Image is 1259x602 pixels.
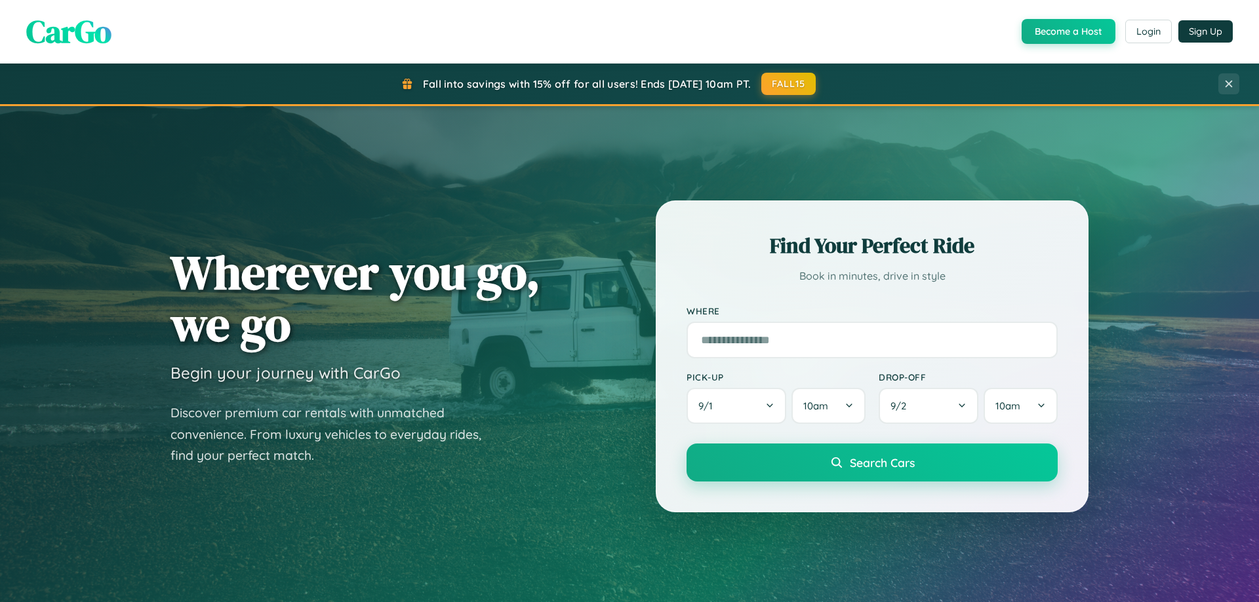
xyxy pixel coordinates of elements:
[687,231,1058,260] h2: Find Your Perfect Ride
[1125,20,1172,43] button: Login
[879,371,1058,383] label: Drop-off
[687,443,1058,481] button: Search Cars
[1022,19,1115,44] button: Become a Host
[170,363,401,383] h3: Begin your journey with CarGo
[879,388,978,424] button: 9/2
[170,246,540,350] h1: Wherever you go, we go
[170,402,498,466] p: Discover premium car rentals with unmatched convenience. From luxury vehicles to everyday rides, ...
[761,73,816,95] button: FALL15
[984,388,1058,424] button: 10am
[890,400,913,412] span: 9 / 2
[687,267,1058,286] p: Book in minutes, drive in style
[995,400,1020,412] span: 10am
[1178,20,1233,43] button: Sign Up
[850,455,915,470] span: Search Cars
[26,10,111,53] span: CarGo
[791,388,866,424] button: 10am
[423,77,751,90] span: Fall into savings with 15% off for all users! Ends [DATE] 10am PT.
[687,371,866,383] label: Pick-up
[687,305,1058,316] label: Where
[803,400,828,412] span: 10am
[687,388,786,424] button: 9/1
[698,400,719,412] span: 9 / 1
